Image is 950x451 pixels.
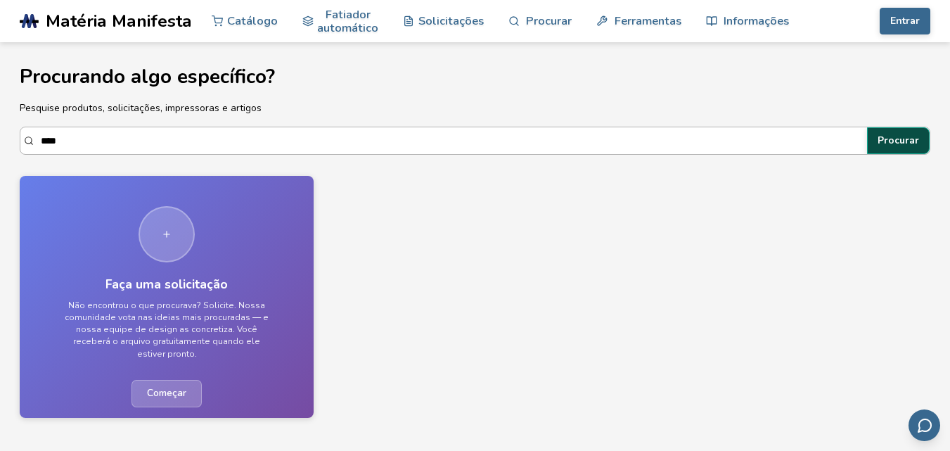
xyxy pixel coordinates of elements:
button: Procurar [867,127,930,154]
font: Fatiador automático [317,6,378,36]
font: Matéria Manifesta [46,9,192,33]
font: Procurando algo específico? [20,63,275,90]
font: Procurar [526,13,572,29]
font: Faça uma solicitação [105,276,228,293]
a: Faça uma solicitaçãoNão encontrou o que procurava? Solicite. Nossa comunidade vota nas ideias mai... [20,176,314,417]
font: Ferramentas [615,13,681,29]
font: Não encontrou o que procurava? Solicite. Nossa comunidade vota nas ideias mais procuradas — e nos... [65,300,269,360]
font: Informações [724,13,789,29]
input: Procurar [41,128,860,153]
font: Começar [147,386,186,400]
font: Procurar [878,134,919,147]
font: Catálogo [227,13,278,29]
button: Entrar [880,8,930,34]
font: Pesquise produtos, solicitações, impressoras e artigos [20,101,262,115]
button: Enviar feedback por e-mail [909,409,940,441]
font: Solicitações [418,13,484,29]
font: Entrar [890,14,920,27]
